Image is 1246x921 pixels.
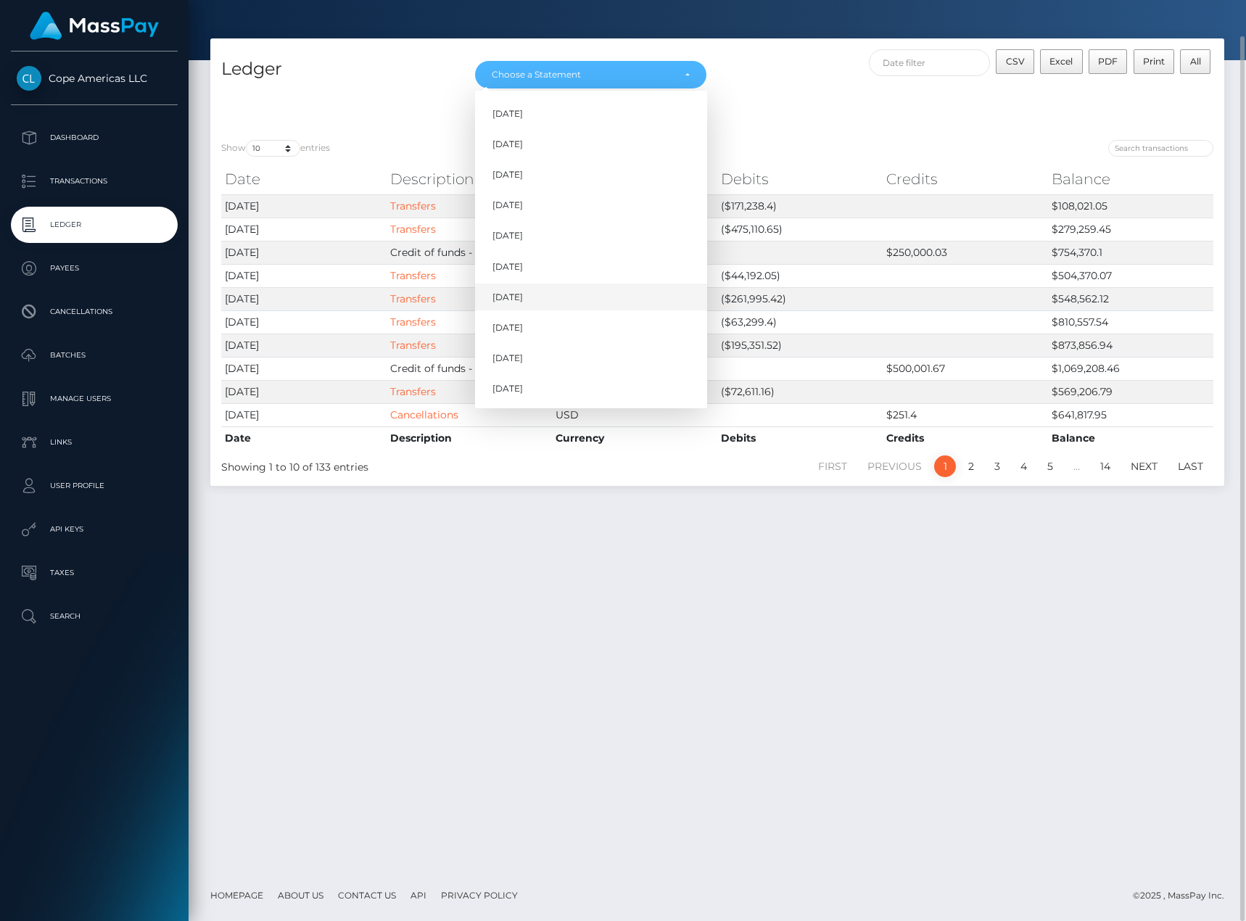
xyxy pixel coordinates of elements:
span: Cope Americas LLC [11,72,178,85]
a: 1 [934,455,956,477]
a: Transfers [390,315,436,329]
td: $754,370.1 [1048,241,1213,264]
h4: Ledger [221,57,453,82]
input: Date filter [869,49,990,76]
td: [DATE] [221,287,387,310]
td: [DATE] [221,194,387,218]
a: 5 [1039,455,1061,477]
a: Next [1123,455,1165,477]
a: Cancellations [11,294,178,330]
td: $641,817.95 [1048,403,1213,426]
td: [DATE] [221,334,387,357]
a: Batches [11,337,178,373]
td: $569,206.79 [1048,380,1213,403]
div: Showing 1 to 10 of 133 entries [221,454,622,475]
a: Links [11,424,178,460]
span: PDF [1098,56,1118,67]
a: 2 [960,455,982,477]
span: Excel [1049,56,1073,67]
td: [DATE] [221,241,387,264]
p: Taxes [17,562,172,584]
span: Print [1143,56,1165,67]
td: [DATE] [221,357,387,380]
a: Transactions [11,163,178,199]
td: ($63,299.4) [717,310,883,334]
a: Transfers [390,199,436,212]
label: Show entries [221,140,330,157]
td: [DATE] [221,264,387,287]
td: $504,370.07 [1048,264,1213,287]
td: ($171,238.4) [717,194,883,218]
th: Date [221,426,387,450]
div: © 2025 , MassPay Inc. [1133,888,1235,904]
th: Description [387,426,552,450]
td: ($195,351.52) [717,334,883,357]
select: Showentries [246,140,300,157]
a: Homepage [205,884,269,906]
a: API Keys [11,511,178,548]
p: User Profile [17,475,172,497]
a: 3 [986,455,1008,477]
a: 14 [1092,455,1118,477]
a: Ledger [11,207,178,243]
td: $279,259.45 [1048,218,1213,241]
p: Dashboard [17,127,172,149]
td: $250,000.03 [883,241,1048,264]
th: Date [221,165,387,194]
th: Debits [717,426,883,450]
td: ($44,192.05) [717,264,883,287]
td: Credit of funds - FNBO [387,357,552,380]
span: All [1190,56,1201,67]
img: MassPay Logo [30,12,159,40]
div: Choose a Statement [492,69,674,80]
button: Choose a Statement [475,61,707,88]
td: ($475,110.65) [717,218,883,241]
th: Description [387,165,552,194]
span: [DATE] [492,352,523,365]
td: $1,069,208.46 [1048,357,1213,380]
span: [DATE] [492,138,523,151]
td: [DATE] [221,310,387,334]
span: [DATE] [492,230,523,243]
p: Search [17,606,172,627]
p: Payees [17,257,172,279]
td: $108,021.05 [1048,194,1213,218]
button: CSV [996,49,1034,74]
button: All [1180,49,1210,74]
p: Cancellations [17,301,172,323]
td: USD [552,403,717,426]
button: PDF [1089,49,1128,74]
p: Manage Users [17,388,172,410]
span: [DATE] [492,199,523,212]
input: Search transactions [1108,140,1213,157]
th: Debits [717,165,883,194]
a: Cancellations [390,408,458,421]
th: Credits [883,165,1048,194]
span: [DATE] [492,107,523,120]
td: [DATE] [221,218,387,241]
a: 4 [1012,455,1035,477]
a: Last [1170,455,1211,477]
th: Credits [883,426,1048,450]
th: Balance [1048,165,1213,194]
a: Taxes [11,555,178,591]
td: $251.4 [883,403,1048,426]
td: $500,001.67 [883,357,1048,380]
td: $873,856.94 [1048,334,1213,357]
td: ($72,611.16) [717,380,883,403]
span: [DATE] [492,168,523,181]
a: Transfers [390,385,436,398]
a: Privacy Policy [435,884,524,906]
p: Links [17,431,172,453]
th: Currency [552,426,717,450]
span: [DATE] [492,382,523,395]
a: Search [11,598,178,635]
p: Ledger [17,214,172,236]
td: $548,562.12 [1048,287,1213,310]
a: About Us [272,884,329,906]
p: Transactions [17,170,172,192]
th: Balance [1048,426,1213,450]
a: Contact Us [332,884,402,906]
div: Split Transaction Fees [210,91,886,106]
a: Payees [11,250,178,286]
